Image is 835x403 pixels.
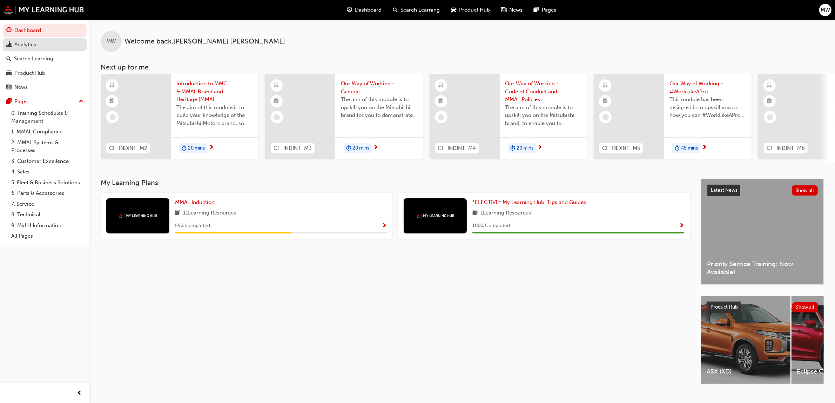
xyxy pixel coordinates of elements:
button: Show Progress [382,222,387,230]
span: 55 % Completed [175,222,210,230]
span: booktick-icon [767,97,772,106]
img: mmal [119,213,157,218]
span: News [510,6,523,14]
span: booktick-icon [274,97,279,106]
span: up-icon [79,97,84,106]
span: Dashboard [355,6,382,14]
a: 0. Training Schedules & Management [8,108,87,126]
span: search-icon [6,56,11,62]
span: duration-icon [511,144,516,153]
span: The aim of this module is to upskill you on the Mitsubishi brand, to enable you to demonstrate an... [505,104,582,127]
span: guage-icon [6,27,12,34]
a: CF_INDINT_M2Introduction to MMC & MMAL Brand and Heritage (MMAL Induction)The aim of this module ... [101,74,258,159]
span: Welcome back , [PERSON_NAME] [PERSON_NAME] [124,38,285,46]
a: MMAL Induction [175,198,217,206]
span: Pages [542,6,557,14]
span: learningResourceType_ELEARNING-icon [110,81,115,90]
div: Pages [14,98,29,106]
span: next-icon [538,145,543,151]
span: Introduction to MMC & MMAL Brand and Heritage (MMAL Induction) [176,80,253,104]
span: learningRecordVerb_NONE-icon [109,114,116,120]
h3: My Learning Plans [101,179,690,187]
span: 11 Learning Resources [183,209,236,218]
span: MW [107,38,116,46]
button: MW [819,4,831,16]
span: booktick-icon [438,97,443,106]
button: Pages [3,95,87,108]
a: 1. MMAL Compliance [8,126,87,137]
a: 4. Sales [8,166,87,177]
span: Our Way of Working - General [341,80,417,95]
a: Product HubShow all [707,302,818,313]
a: CF_INDINT_M3Our Way of Working - GeneralThe aim of this module is to upskill you on the Mitsubish... [265,74,423,159]
a: 6. Parts & Accessories [8,188,87,199]
span: learningRecordVerb_NONE-icon [274,114,280,120]
span: book-icon [472,209,478,218]
a: pages-iconPages [528,3,562,17]
span: MMAL Induction [175,199,215,205]
span: next-icon [209,145,214,151]
div: Analytics [14,41,36,49]
a: Product Hub [3,67,87,80]
span: The aim of this module is to build your knowledge of the Mitsubishi Motors brand, so you can demo... [176,104,253,127]
span: learningResourceType_ELEARNING-icon [603,81,608,90]
span: pages-icon [534,6,539,14]
a: CF_INDINT_M5Our Way of Working - #WorkLikeAProThis module has been designed is to upskill you on ... [594,74,752,159]
span: car-icon [6,70,12,77]
a: Analytics [3,38,87,51]
a: 2. MMAL Systems & Processes [8,137,87,156]
span: car-icon [451,6,457,14]
span: booktick-icon [603,97,608,106]
div: News [14,83,28,91]
span: learningRecordVerb_NONE-icon [602,114,609,120]
span: MW [821,6,830,14]
span: pages-icon [6,99,12,105]
a: Search Learning [3,52,87,65]
span: Product Hub [711,304,738,310]
span: learningResourceType_ELEARNING-icon [438,81,443,90]
span: news-icon [501,6,507,14]
span: Show Progress [679,223,684,229]
a: News [3,81,87,94]
span: 1 Learning Resources [480,209,531,218]
span: next-icon [373,145,378,151]
h3: Next up for me [89,63,835,71]
span: 20 mins [352,144,369,152]
span: news-icon [6,84,12,91]
span: CF_INDINT_M4 [438,144,476,152]
button: Show Progress [679,222,684,230]
a: 7. Service [8,199,87,210]
span: duration-icon [346,144,351,153]
button: Show all [792,302,819,312]
span: 45 mins [681,144,698,152]
span: chart-icon [6,42,12,48]
span: Product Hub [459,6,490,14]
span: CF_INDINT_M6 [767,144,805,152]
span: learningResourceType_ELEARNING-icon [274,81,279,90]
span: book-icon [175,209,180,218]
span: search-icon [393,6,398,14]
a: CF_INDINT_M4Our Way of Working - Code of Conduct and MMAL PoliciesThe aim of this module is to up... [430,74,587,159]
button: DashboardAnalyticsSearch LearningProduct HubNews [3,22,87,95]
span: *ELECTIVE* My Learning Hub: Tips and Guides [472,199,586,205]
img: mmal [416,213,454,218]
img: mmal [4,5,84,14]
a: car-iconProduct Hub [446,3,496,17]
span: CF_INDINT_M3 [274,144,312,152]
span: Show Progress [382,223,387,229]
a: All Pages [8,231,87,242]
a: Latest NewsShow all [707,185,818,196]
button: Show all [792,185,818,196]
span: 100 % Completed [472,222,510,230]
span: learningResourceType_ELEARNING-icon [767,81,772,90]
span: Our Way of Working - Code of Conduct and MMAL Policies [505,80,582,104]
a: 5. Fleet & Business Solutions [8,177,87,188]
span: duration-icon [675,144,680,153]
a: guage-iconDashboard [342,3,388,17]
a: search-iconSearch Learning [388,3,446,17]
span: prev-icon [77,389,82,398]
span: The aim of this module is to upskill you on the Mitsubishi brand for you to demonstrate the same ... [341,95,417,119]
a: *ELECTIVE* My Learning Hub: Tips and Guides [472,198,589,206]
